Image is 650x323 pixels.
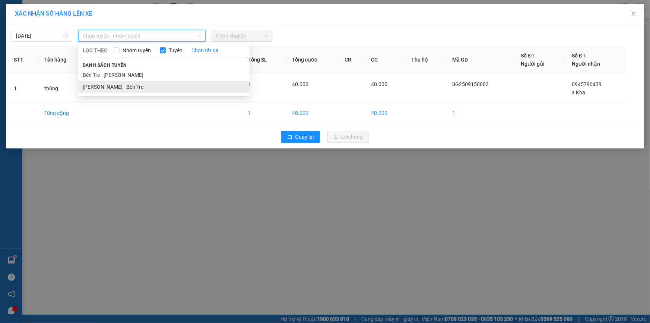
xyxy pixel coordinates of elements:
span: CC [86,47,95,55]
span: Nhận: [87,7,105,15]
th: Mã GD [446,46,515,74]
span: Danh sách tuyến [78,62,131,69]
span: Chọn tuyến - nhóm tuyến [83,30,201,41]
span: 1 [248,81,251,87]
th: CR [339,46,365,74]
td: 1 [242,103,286,123]
span: rollback [287,134,292,140]
td: thùng [38,74,90,103]
td: 1 [8,74,38,103]
span: SG2509150003 [452,81,489,87]
li: [PERSON_NAME] - Bến Tre [78,81,250,93]
td: Tổng cộng [38,103,90,123]
a: Chọn tất cả [191,46,218,54]
span: Người nhận [572,61,600,67]
span: XÁC NHẬN SỐ HÀNG LÊN XE [15,10,92,17]
span: Số ĐT [521,53,535,59]
span: a Kha [572,90,585,95]
th: CC [365,46,405,74]
span: Số ĐT [572,53,586,59]
th: Thu hộ [405,46,446,74]
input: 14/09/2025 [16,32,61,40]
span: Nhóm tuyến [120,46,154,54]
button: uploadLên hàng [327,131,369,143]
div: Danh [87,15,147,24]
span: Quay lại [295,133,314,141]
th: Tổng cước [286,46,339,74]
button: Close [623,4,644,25]
div: [GEOGRAPHIC_DATA] [6,6,82,23]
div: 0926324941 [6,32,82,43]
button: rollbackQuay lại [281,131,320,143]
span: Gửi: [6,6,18,14]
td: 40.000 [365,103,405,123]
span: 0945790439 [572,81,602,87]
span: Người gửi [521,61,545,67]
th: Tổng SL [242,46,286,74]
span: Chọn chuyến [216,30,268,41]
div: Danh [6,23,82,32]
span: 40.000 [371,81,387,87]
td: 1 [446,103,515,123]
td: 40.000 [286,103,339,123]
span: close [631,11,637,17]
th: STT [8,46,38,74]
span: down [197,34,202,38]
div: 0926324941 [87,24,147,35]
div: Cái Mơn [87,6,147,15]
span: LỌC THEO [83,46,108,54]
span: 40.000 [292,81,309,87]
th: Tên hàng [38,46,90,74]
li: Bến Tre - [PERSON_NAME] [78,69,250,81]
span: Tuyến [166,46,186,54]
